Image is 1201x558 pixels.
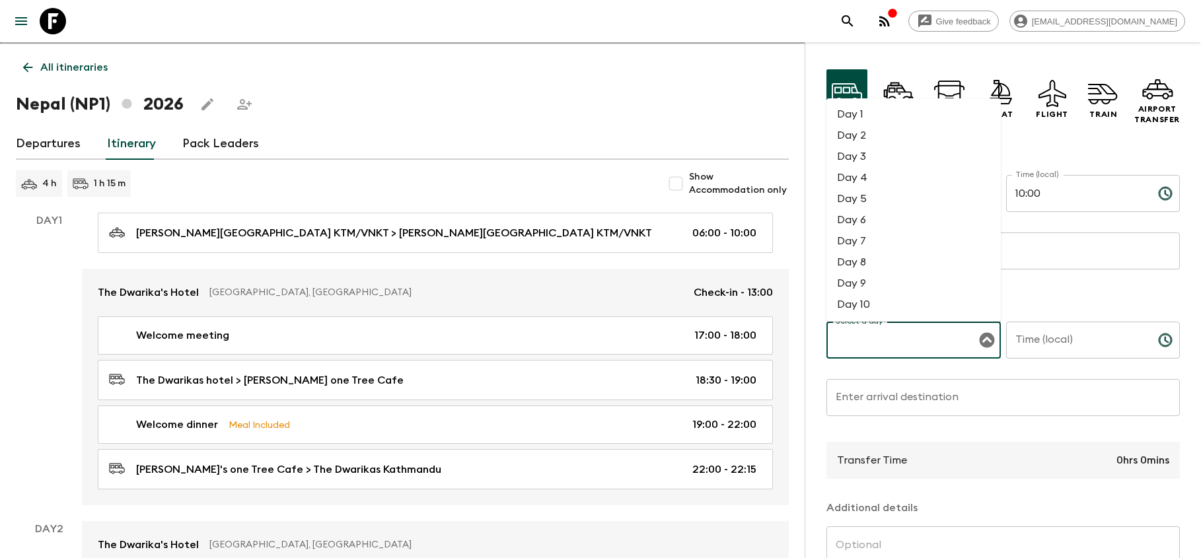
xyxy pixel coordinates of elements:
a: Departures [16,128,81,160]
a: Pack Leaders [182,128,259,160]
button: search adventures [834,8,861,34]
button: Edit this itinerary [194,91,221,118]
button: Choose time [1152,327,1179,353]
p: Transfer Time [837,452,907,468]
p: [GEOGRAPHIC_DATA], [GEOGRAPHIC_DATA] [209,538,762,551]
p: Check-in - 13:00 [694,285,773,300]
p: The Dwarika's Hotel [98,285,199,300]
a: Welcome meeting17:00 - 18:00 [98,316,773,355]
li: Day 5 [826,188,1001,209]
a: Welcome dinnerMeal Included19:00 - 22:00 [98,405,773,444]
span: Show Accommodation only [689,170,789,197]
p: Flight [1036,109,1068,120]
button: menu [8,8,34,34]
p: The Dwarika's Hotel [98,537,199,553]
button: Choose time, selected time is 10:00 AM [1152,180,1179,207]
p: Welcome dinner [136,417,218,433]
p: 0hrs 0mins [1116,452,1169,468]
li: Day 4 [826,167,1001,188]
p: The Dwarikas hotel > [PERSON_NAME] one Tree Cafe [136,372,404,388]
p: Day 1 [16,213,82,228]
p: [PERSON_NAME]'s one Tree Cafe > The Dwarikas Kathmandu [136,462,441,477]
p: [GEOGRAPHIC_DATA], [GEOGRAPHIC_DATA] [209,286,683,299]
li: Day 7 [826,230,1001,252]
p: Airport Transfer [1134,104,1180,125]
p: 1 h 15 m [94,177,126,190]
p: [PERSON_NAME][GEOGRAPHIC_DATA] KTM/VNKT > [PERSON_NAME][GEOGRAPHIC_DATA] KTM/VNKT [136,225,652,241]
span: [EMAIL_ADDRESS][DOMAIN_NAME] [1025,17,1184,26]
input: hh:mm [1006,322,1147,359]
a: The Dwarikas hotel > [PERSON_NAME] one Tree Cafe18:30 - 19:00 [98,360,773,400]
p: 19:00 - 22:00 [692,417,756,433]
li: Day 11 [826,315,1001,336]
a: Itinerary [107,128,156,160]
li: Day 9 [826,273,1001,294]
button: Close [978,331,996,349]
label: Time (local) [1015,169,1058,180]
li: Day 8 [826,252,1001,273]
a: The Dwarika's Hotel[GEOGRAPHIC_DATA], [GEOGRAPHIC_DATA]Check-in - 13:00 [82,269,789,316]
span: Share this itinerary [231,91,258,118]
li: Day 1 [826,104,1001,125]
p: All itineraries [40,59,108,75]
p: Arrive [826,295,1180,311]
p: 06:00 - 10:00 [692,225,756,241]
p: 18:30 - 19:00 [696,372,756,388]
li: Day 10 [826,294,1001,315]
p: Welcome meeting [136,328,229,343]
p: Meal Included [229,417,290,432]
p: 4 h [42,177,57,190]
a: [PERSON_NAME]'s one Tree Cafe > The Dwarikas Kathmandu22:00 - 22:15 [98,449,773,489]
h1: Nepal (NP1) 2026 [16,91,184,118]
li: Day 2 [826,125,1001,146]
p: Additional details [826,500,1180,516]
p: 17:00 - 18:00 [694,328,756,343]
a: [PERSON_NAME][GEOGRAPHIC_DATA] KTM/VNKT > [PERSON_NAME][GEOGRAPHIC_DATA] KTM/VNKT06:00 - 10:00 [98,213,773,253]
input: hh:mm [1006,175,1147,212]
p: Depart [826,149,1180,164]
li: Day 6 [826,209,1001,230]
span: Give feedback [929,17,998,26]
a: Give feedback [908,11,999,32]
p: Train [1089,109,1117,120]
p: 22:00 - 22:15 [692,462,756,477]
div: [EMAIL_ADDRESS][DOMAIN_NAME] [1009,11,1185,32]
li: Day 3 [826,146,1001,167]
p: Day 2 [16,521,82,537]
a: All itineraries [16,54,115,81]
